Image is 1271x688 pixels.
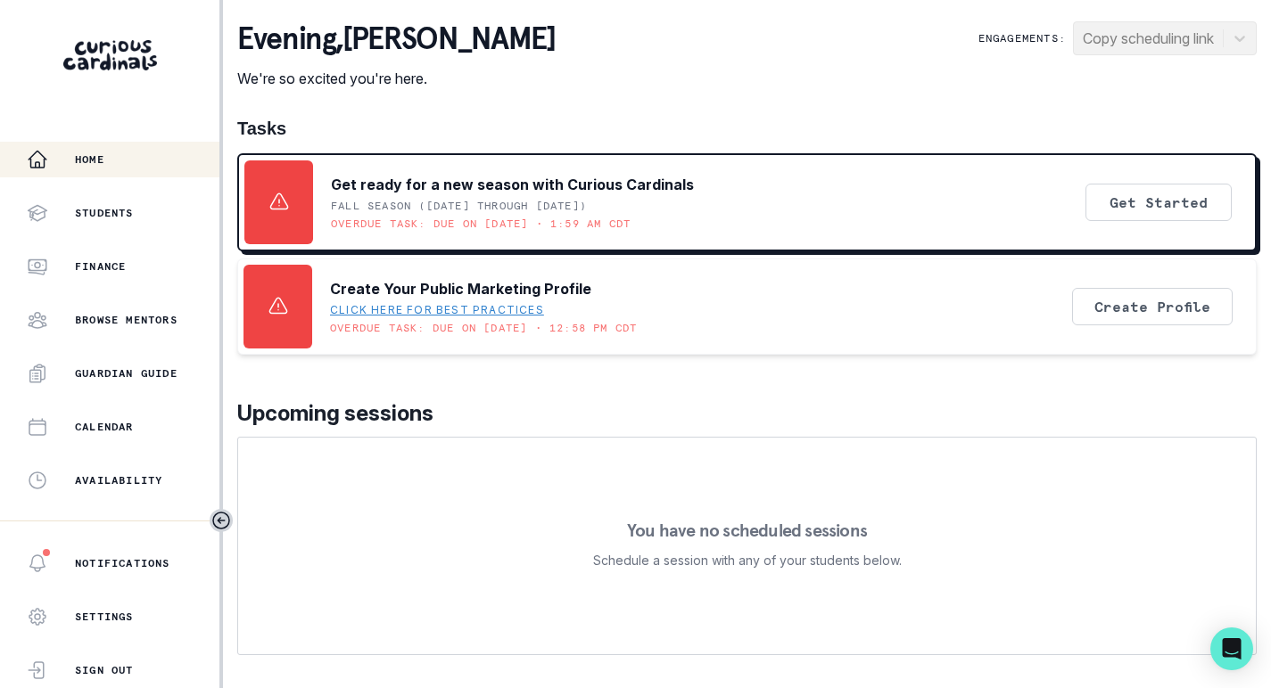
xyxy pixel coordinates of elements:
p: Engagements: [978,31,1066,45]
p: Guardian Guide [75,366,177,381]
p: Browse Mentors [75,313,177,327]
p: Get ready for a new season with Curious Cardinals [331,174,694,195]
button: Create Profile [1072,288,1233,325]
p: Finance [75,259,126,274]
p: Upcoming sessions [237,397,1257,430]
h1: Tasks [237,118,1257,139]
p: Home [75,152,104,167]
p: We're so excited you're here. [237,68,555,89]
p: evening , [PERSON_NAME] [237,21,555,57]
p: Create Your Public Marketing Profile [330,278,591,299]
p: Students [75,206,134,220]
p: You have no scheduled sessions [627,521,867,539]
p: Availability [75,473,162,487]
img: Curious Cardinals Logo [63,40,157,70]
p: Calendar [75,420,134,434]
p: Fall Season ([DATE] through [DATE]) [331,199,587,213]
p: Settings [75,610,134,624]
a: Click here for best practices [330,303,544,317]
p: Overdue task: Due on [DATE] • 1:59 AM CDT [331,217,631,231]
p: Notifications [75,556,170,570]
div: Open Intercom Messenger [1210,627,1253,670]
p: Sign Out [75,663,134,677]
p: Overdue task: Due on [DATE] • 12:58 PM CDT [330,321,637,335]
button: Toggle sidebar [210,509,233,532]
p: Schedule a session with any of your students below. [593,550,902,571]
button: Get Started [1085,184,1232,221]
